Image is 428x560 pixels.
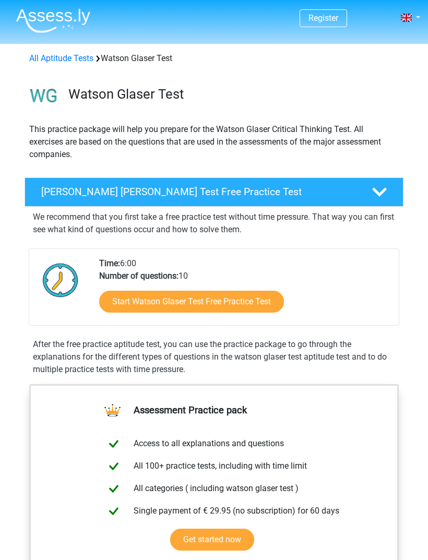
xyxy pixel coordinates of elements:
[99,271,179,281] b: Number of questions:
[68,86,395,102] h3: Watson Glaser Test
[29,123,399,161] p: This practice package will help you prepare for the Watson Glaser Critical Thinking Test. All exe...
[91,257,398,325] div: 6:00 10
[41,186,356,198] h4: [PERSON_NAME] [PERSON_NAME] Test Free Practice Test
[99,258,120,268] b: Time:
[38,257,84,303] img: Clock
[170,529,254,551] a: Get started now
[20,177,408,207] a: [PERSON_NAME] [PERSON_NAME] Test Free Practice Test
[308,13,338,23] a: Register
[99,291,284,313] a: Start Watson Glaser Test Free Practice Test
[25,77,63,115] img: watson glaser test
[25,52,403,65] div: Watson Glaser Test
[29,338,399,376] div: After the free practice aptitude test, you can use the practice package to go through the explana...
[16,8,90,33] img: Assessly
[33,211,395,236] p: We recommend that you first take a free practice test without time pressure. That way you can fir...
[29,53,93,63] a: All Aptitude Tests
